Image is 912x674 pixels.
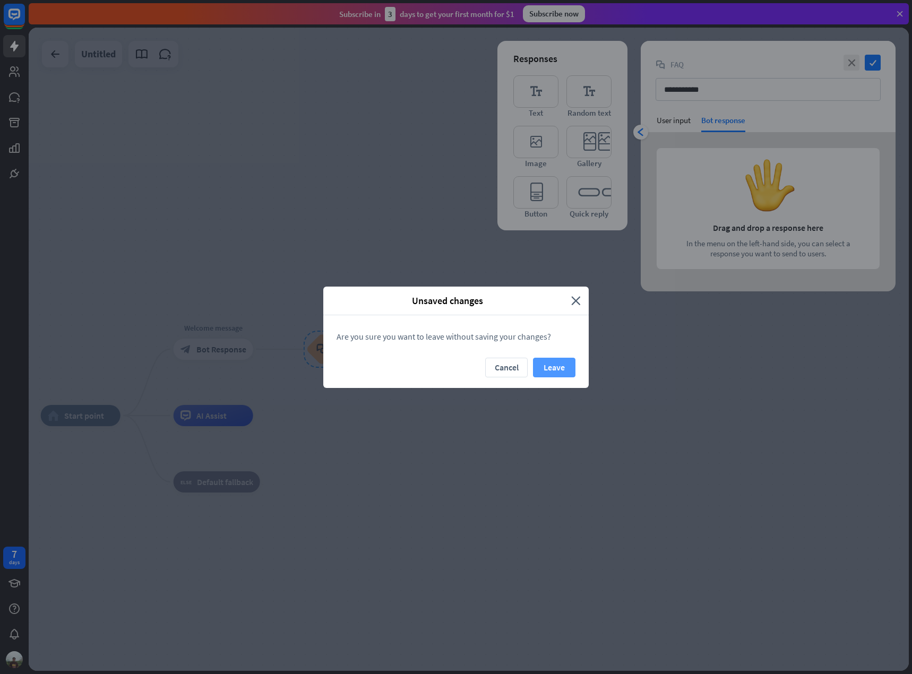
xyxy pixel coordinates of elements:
[571,295,581,307] i: close
[331,295,563,307] span: Unsaved changes
[533,358,575,377] button: Leave
[337,331,551,342] span: Are you sure you want to leave without saving your changes?
[8,4,40,36] button: Open LiveChat chat widget
[485,358,528,377] button: Cancel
